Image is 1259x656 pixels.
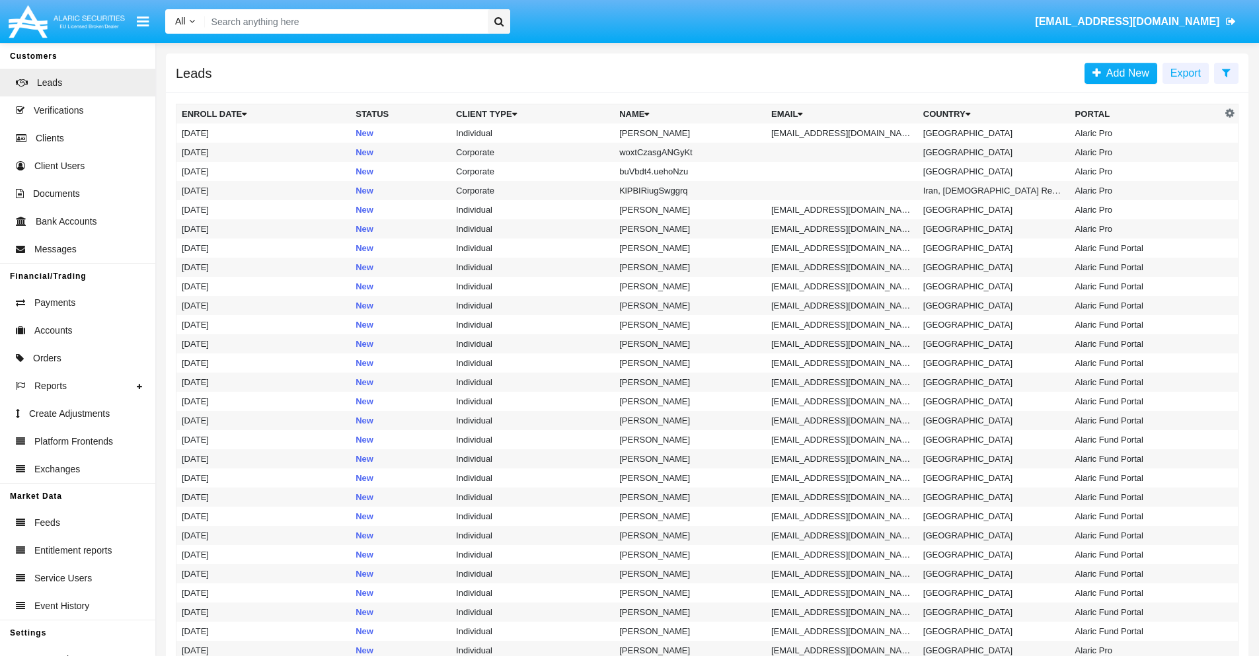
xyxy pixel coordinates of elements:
[614,583,766,602] td: [PERSON_NAME]
[614,181,766,200] td: KlPBIRiugSwggrq
[451,143,614,162] td: Corporate
[176,200,351,219] td: [DATE]
[176,392,351,411] td: [DATE]
[34,462,80,476] span: Exchanges
[614,392,766,411] td: [PERSON_NAME]
[36,215,97,229] span: Bank Accounts
[451,602,614,622] td: Individual
[451,468,614,488] td: Individual
[451,622,614,641] td: Individual
[176,162,351,181] td: [DATE]
[176,238,351,258] td: [DATE]
[7,2,127,41] img: Logo image
[165,15,205,28] a: All
[34,242,77,256] span: Messages
[350,219,451,238] td: New
[1070,468,1222,488] td: Alaric Fund Portal
[350,507,451,526] td: New
[614,296,766,315] td: [PERSON_NAME]
[918,104,1070,124] th: Country
[766,392,918,411] td: [EMAIL_ADDRESS][DOMAIN_NAME]
[1070,124,1222,143] td: Alaric Pro
[176,104,351,124] th: Enroll Date
[614,468,766,488] td: [PERSON_NAME]
[176,181,351,200] td: [DATE]
[614,353,766,373] td: [PERSON_NAME]
[918,181,1070,200] td: Iran, [DEMOGRAPHIC_DATA] Republic of
[614,334,766,353] td: [PERSON_NAME]
[766,488,918,507] td: [EMAIL_ADDRESS][DOMAIN_NAME]
[918,526,1070,545] td: [GEOGRAPHIC_DATA]
[33,187,80,201] span: Documents
[451,545,614,564] td: Individual
[34,296,75,310] span: Payments
[1070,162,1222,181] td: Alaric Pro
[1070,545,1222,564] td: Alaric Fund Portal
[176,315,351,334] td: [DATE]
[614,258,766,277] td: [PERSON_NAME]
[1163,63,1209,84] button: Export
[34,516,60,530] span: Feeds
[1070,488,1222,507] td: Alaric Fund Portal
[1070,564,1222,583] td: Alaric Fund Portal
[350,564,451,583] td: New
[614,430,766,449] td: [PERSON_NAME]
[451,277,614,296] td: Individual
[451,219,614,238] td: Individual
[766,507,918,526] td: [EMAIL_ADDRESS][DOMAIN_NAME]
[614,238,766,258] td: [PERSON_NAME]
[350,392,451,411] td: New
[1085,63,1157,84] a: Add New
[918,143,1070,162] td: [GEOGRAPHIC_DATA]
[350,583,451,602] td: New
[34,324,73,338] span: Accounts
[1070,526,1222,545] td: Alaric Fund Portal
[918,564,1070,583] td: [GEOGRAPHIC_DATA]
[1070,238,1222,258] td: Alaric Fund Portal
[766,602,918,622] td: [EMAIL_ADDRESS][DOMAIN_NAME]
[176,449,351,468] td: [DATE]
[918,315,1070,334] td: [GEOGRAPHIC_DATA]
[451,124,614,143] td: Individual
[1070,507,1222,526] td: Alaric Fund Portal
[350,526,451,545] td: New
[176,583,351,602] td: [DATE]
[918,277,1070,296] td: [GEOGRAPHIC_DATA]
[176,602,351,622] td: [DATE]
[176,488,351,507] td: [DATE]
[451,411,614,430] td: Individual
[1070,430,1222,449] td: Alaric Fund Portal
[176,143,351,162] td: [DATE]
[176,296,351,315] td: [DATE]
[451,507,614,526] td: Individual
[451,315,614,334] td: Individual
[614,564,766,583] td: [PERSON_NAME]
[176,526,351,545] td: [DATE]
[34,435,113,449] span: Platform Frontends
[614,315,766,334] td: [PERSON_NAME]
[918,334,1070,353] td: [GEOGRAPHIC_DATA]
[918,353,1070,373] td: [GEOGRAPHIC_DATA]
[918,392,1070,411] td: [GEOGRAPHIC_DATA]
[176,468,351,488] td: [DATE]
[614,143,766,162] td: woxtCzasgANGyKt
[350,373,451,392] td: New
[766,258,918,277] td: [EMAIL_ADDRESS][DOMAIN_NAME]
[350,430,451,449] td: New
[34,571,92,585] span: Service Users
[350,143,451,162] td: New
[614,545,766,564] td: [PERSON_NAME]
[350,277,451,296] td: New
[451,430,614,449] td: Individual
[451,583,614,602] td: Individual
[350,353,451,373] td: New
[176,124,351,143] td: [DATE]
[1170,67,1201,79] span: Export
[1070,277,1222,296] td: Alaric Fund Portal
[766,334,918,353] td: [EMAIL_ADDRESS][DOMAIN_NAME]
[350,124,451,143] td: New
[176,258,351,277] td: [DATE]
[29,407,110,421] span: Create Adjustments
[918,124,1070,143] td: [GEOGRAPHIC_DATA]
[34,544,112,558] span: Entitlement reports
